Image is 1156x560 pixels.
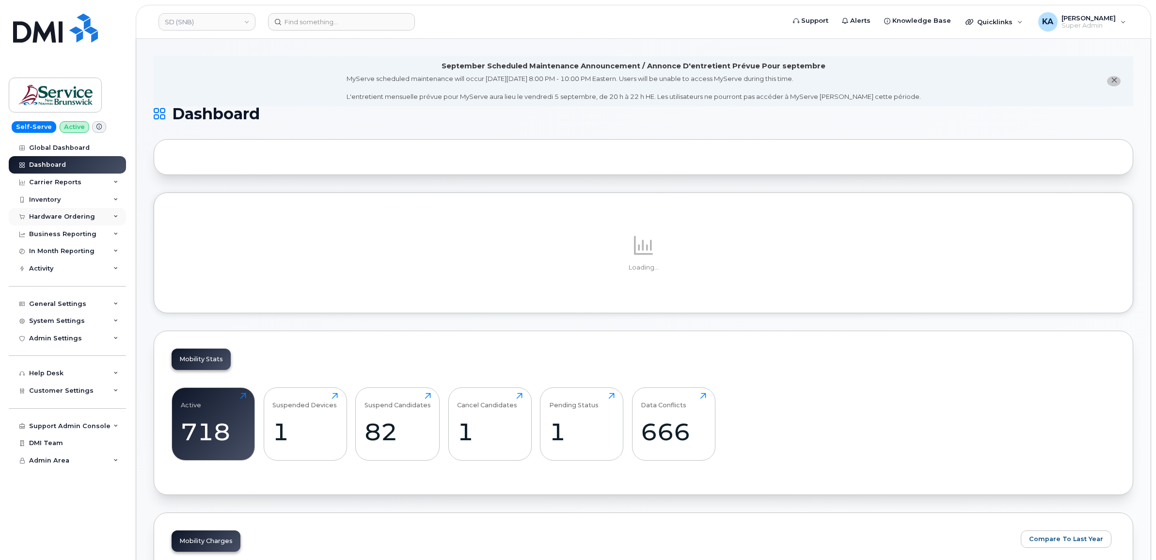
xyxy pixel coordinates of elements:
div: September Scheduled Maintenance Announcement / Annonce D'entretient Prévue Pour septembre [442,61,825,71]
div: 1 [549,417,615,446]
a: Suspend Candidates82 [364,393,431,455]
div: 1 [457,417,523,446]
a: Data Conflicts666 [641,393,706,455]
div: Active [181,393,201,409]
div: MyServe scheduled maintenance will occur [DATE][DATE] 8:00 PM - 10:00 PM Eastern. Users will be u... [347,74,921,101]
div: Suspend Candidates [364,393,431,409]
div: Cancel Candidates [457,393,517,409]
span: Dashboard [172,107,260,121]
div: Data Conflicts [641,393,686,409]
div: 718 [181,417,246,446]
div: Pending Status [549,393,599,409]
div: 82 [364,417,431,446]
button: close notification [1107,76,1121,86]
div: 1 [272,417,338,446]
div: Suspended Devices [272,393,337,409]
div: 666 [641,417,706,446]
button: Compare To Last Year [1021,530,1111,548]
span: Compare To Last Year [1029,534,1103,544]
a: Cancel Candidates1 [457,393,523,455]
p: Loading... [172,263,1115,272]
a: Pending Status1 [549,393,615,455]
a: Suspended Devices1 [272,393,338,455]
a: Active718 [181,393,246,455]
